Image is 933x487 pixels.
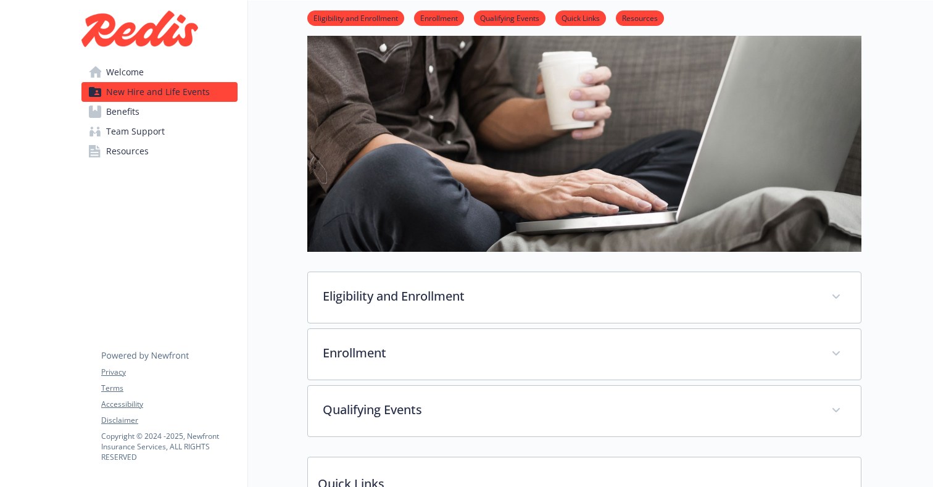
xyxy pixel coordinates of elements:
a: Benefits [81,102,238,122]
span: Team Support [106,122,165,141]
p: Copyright © 2024 - 2025 , Newfront Insurance Services, ALL RIGHTS RESERVED [101,431,237,462]
span: Welcome [106,62,144,82]
a: Resources [616,12,664,23]
a: Resources [81,141,238,161]
img: new hire page banner [307,31,861,252]
a: Eligibility and Enrollment [307,12,404,23]
span: New Hire and Life Events [106,82,210,102]
div: Enrollment [308,329,861,380]
a: Quick Links [555,12,606,23]
div: Qualifying Events [308,386,861,436]
p: Enrollment [323,344,816,362]
a: Disclaimer [101,415,237,426]
a: Welcome [81,62,238,82]
span: Benefits [106,102,139,122]
p: Eligibility and Enrollment [323,287,816,306]
a: Enrollment [414,12,464,23]
span: Resources [106,141,149,161]
a: Qualifying Events [474,12,545,23]
p: Qualifying Events [323,401,816,419]
a: Terms [101,383,237,394]
a: Privacy [101,367,237,378]
a: Accessibility [101,399,237,410]
div: Eligibility and Enrollment [308,272,861,323]
a: Team Support [81,122,238,141]
a: New Hire and Life Events [81,82,238,102]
